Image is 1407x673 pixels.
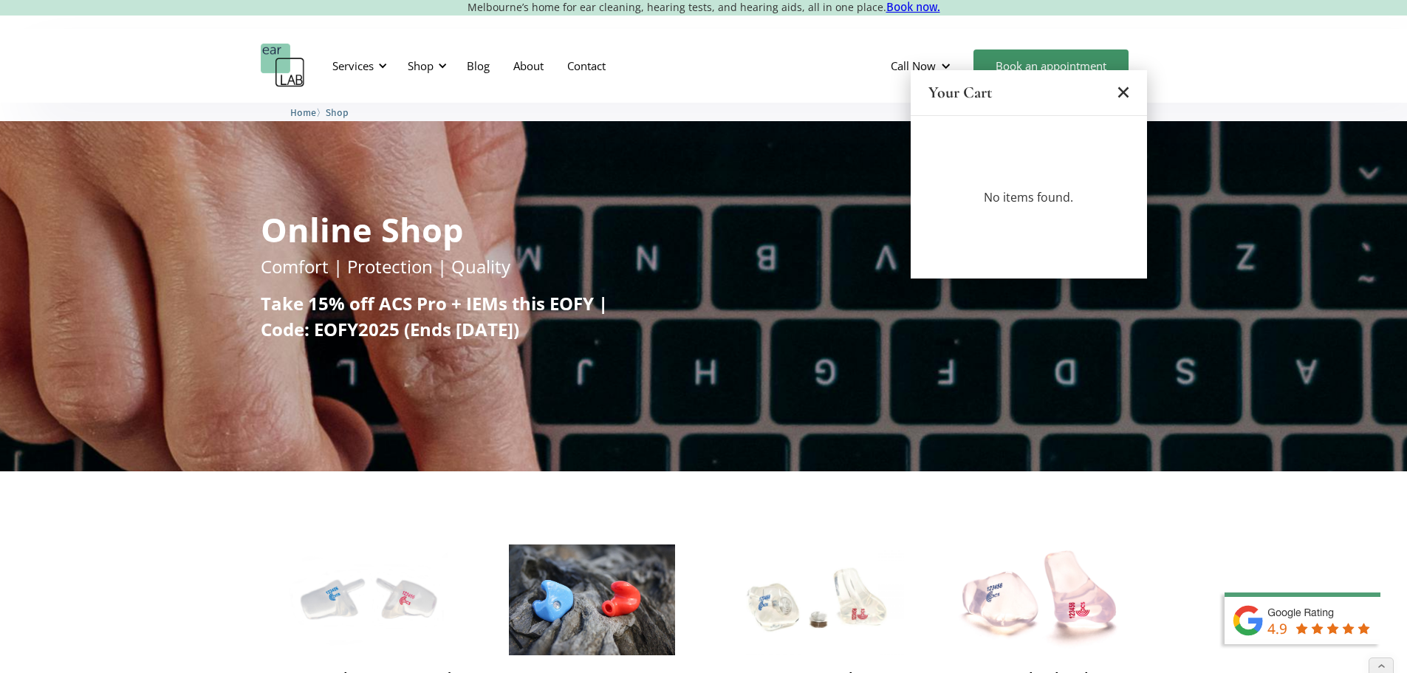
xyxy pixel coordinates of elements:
[290,105,316,119] a: Home
[973,49,1129,82] a: Book an appointment
[727,544,904,655] img: Pro Impulse
[290,107,316,118] span: Home
[326,105,349,119] a: Shop
[408,58,434,73] div: Shop
[261,291,608,341] strong: Take 15% off ACS Pro + IEMs this EOFY | Code: EOFY2025 (Ends [DATE])
[261,44,305,88] a: home
[501,44,555,87] a: About
[323,44,391,88] div: Services
[326,107,349,118] span: Shop
[1117,86,1129,98] a: Close cart
[399,44,451,88] div: Shop
[928,82,992,103] h4: Your Cart
[509,544,675,655] img: Pro-Aquaz
[332,58,374,73] div: Services
[289,544,448,655] img: ACS SleepSound
[261,253,510,279] p: Comfort | Protection | Quality
[455,44,501,87] a: Blog
[555,44,617,87] a: Contact
[891,58,936,73] div: Call Now
[261,213,463,246] h1: Online Shop
[984,190,1073,205] div: No items found.
[955,544,1123,655] img: Total Block
[290,105,326,120] li: 〉
[879,44,966,88] div: Call Now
